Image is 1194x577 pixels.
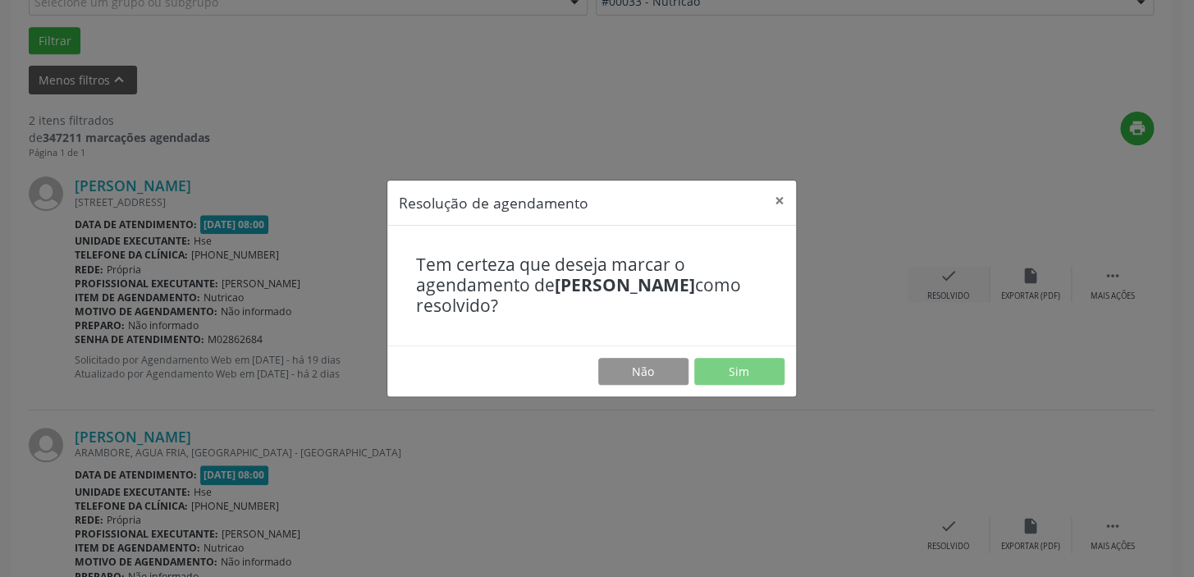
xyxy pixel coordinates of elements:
b: [PERSON_NAME] [555,273,695,296]
button: Close [763,181,796,221]
button: Sim [694,358,785,386]
h5: Resolução de agendamento [399,192,588,213]
button: Não [598,358,688,386]
h4: Tem certeza que deseja marcar o agendamento de como resolvido? [416,254,767,317]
